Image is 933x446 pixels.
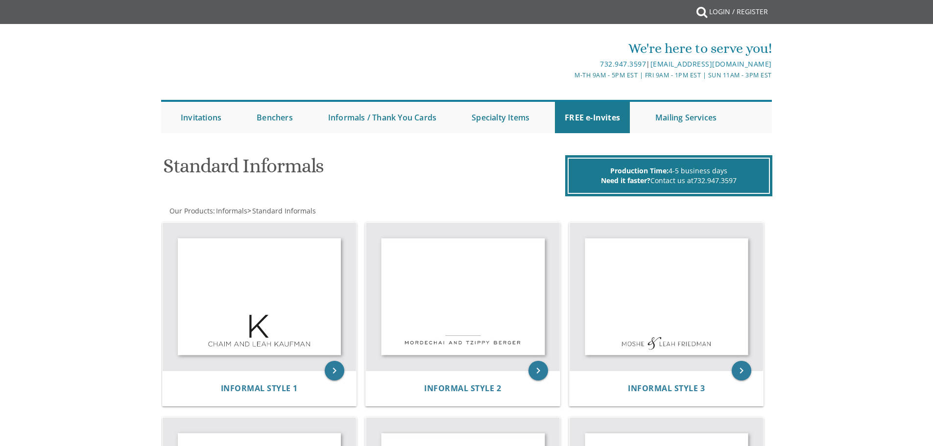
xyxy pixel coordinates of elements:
[694,176,737,185] a: 732.947.3597
[555,102,630,133] a: FREE e-Invites
[215,206,247,215] a: Informals
[221,384,298,393] a: Informal Style 1
[424,384,501,393] a: Informal Style 2
[221,383,298,394] span: Informal Style 1
[365,39,772,58] div: We're here to serve you!
[650,59,772,69] a: [EMAIL_ADDRESS][DOMAIN_NAME]
[251,206,316,215] a: Standard Informals
[168,206,213,215] a: Our Products
[365,58,772,70] div: |
[163,223,357,371] img: Informal Style 1
[570,223,764,371] img: Informal Style 3
[163,155,563,184] h1: Standard Informals
[216,206,247,215] span: Informals
[601,176,650,185] span: Need it faster?
[252,206,316,215] span: Standard Informals
[318,102,446,133] a: Informals / Thank You Cards
[610,166,669,175] span: Production Time:
[366,223,560,371] img: Informal Style 2
[247,102,303,133] a: Benchers
[600,59,646,69] a: 732.947.3597
[732,361,751,380] a: keyboard_arrow_right
[325,361,344,380] a: keyboard_arrow_right
[628,384,705,393] a: Informal Style 3
[424,383,501,394] span: Informal Style 2
[462,102,539,133] a: Specialty Items
[646,102,726,133] a: Mailing Services
[365,70,772,80] div: M-Th 9am - 5pm EST | Fri 9am - 1pm EST | Sun 11am - 3pm EST
[161,206,467,216] div: :
[568,158,770,194] div: 4-5 business days Contact us at
[171,102,231,133] a: Invitations
[628,383,705,394] span: Informal Style 3
[247,206,316,215] span: >
[528,361,548,380] a: keyboard_arrow_right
